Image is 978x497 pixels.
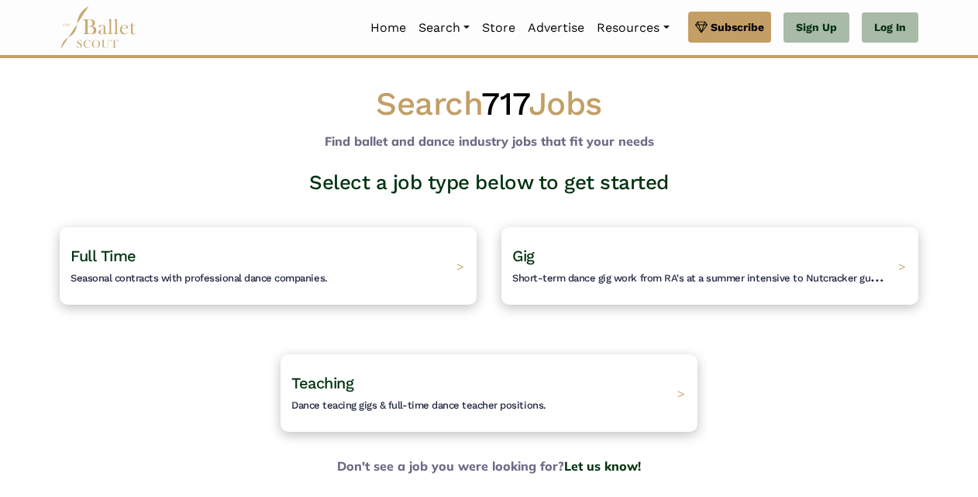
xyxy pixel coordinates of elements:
span: Full Time [71,247,136,265]
a: Subscribe [688,12,771,43]
a: Advertise [522,12,591,44]
span: > [677,385,685,401]
b: Find ballet and dance industry jobs that fit your needs [325,133,654,149]
a: Search [412,12,476,44]
a: TeachingDance teacing gigs & full-time dance teacher positions. > [281,354,697,432]
span: > [898,258,906,274]
a: Store [476,12,522,44]
h3: Select a job type below to get started [47,170,931,196]
img: gem.svg [695,19,708,36]
b: Don't see a job you were looking for? [47,457,931,477]
span: Teaching [291,374,353,392]
a: Resources [591,12,675,44]
a: Let us know! [564,458,641,474]
span: > [456,258,464,274]
span: Seasonal contracts with professional dance companies. [71,272,328,284]
a: Sign Up [783,12,849,43]
h1: Search Jobs [60,83,918,126]
span: 717 [481,85,529,123]
span: Subscribe [711,19,764,36]
a: Full TimeSeasonal contracts with professional dance companies. > [60,227,477,305]
a: Log In [862,12,918,43]
a: Home [364,12,412,44]
span: Gig [512,247,535,265]
a: GigShort-term dance gig work from RA's at a summer intensive to Nutcracker guestings. > [501,227,918,305]
span: Short-term dance gig work from RA's at a summer intensive to Nutcracker guestings. [512,267,907,285]
span: Dance teacing gigs & full-time dance teacher positions. [291,399,546,411]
